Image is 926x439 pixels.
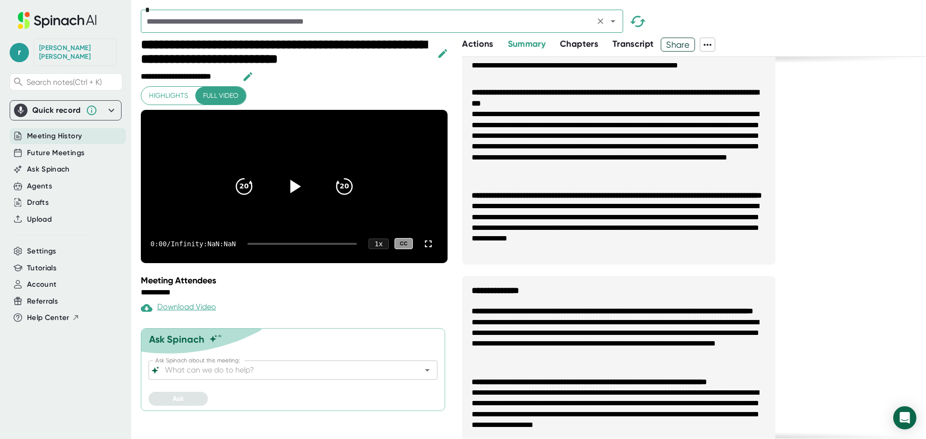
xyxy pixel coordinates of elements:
button: Share [661,38,695,52]
button: Future Meetings [27,147,84,159]
span: r [10,43,29,62]
span: Transcript [613,39,654,49]
div: Download Video [141,302,216,314]
button: Help Center [27,312,80,323]
span: Highlights [149,90,188,102]
button: Ask Spinach [27,164,70,175]
button: Meeting History [27,131,82,142]
button: Actions [462,38,493,51]
span: Actions [462,39,493,49]
button: Highlights [141,87,196,105]
div: Ask Spinach [149,333,204,345]
input: What can we do to help? [163,363,406,377]
button: Clear [594,14,607,28]
span: Help Center [27,312,69,323]
button: Chapters [560,38,598,51]
div: Quick record [14,101,117,120]
button: Open [606,14,620,28]
button: Tutorials [27,263,56,274]
button: Upload [27,214,52,225]
button: Agents [27,181,52,192]
span: Search notes (Ctrl + K) [27,78,102,87]
button: Ask [149,392,208,406]
button: Transcript [613,38,654,51]
span: Ask [173,395,184,403]
button: Full video [195,87,246,105]
button: Summary [508,38,545,51]
div: CC [395,238,413,249]
button: Settings [27,246,56,257]
button: Account [27,279,56,290]
button: Open [421,363,434,377]
div: Ryan Smith [39,44,111,61]
button: Referrals [27,296,58,307]
button: Drafts [27,197,49,208]
div: Meeting Attendees [141,275,450,286]
span: Share [661,36,694,53]
div: 1 x [368,239,389,249]
span: Chapters [560,39,598,49]
span: Summary [508,39,545,49]
div: Quick record [32,106,81,115]
div: 0:00 / Infinity:NaN:NaN [150,240,236,248]
div: Open Intercom Messenger [893,406,916,429]
span: Full video [203,90,238,102]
